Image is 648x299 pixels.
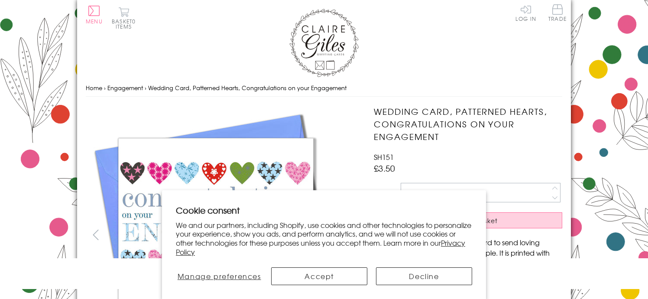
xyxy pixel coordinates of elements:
[107,84,143,92] a: Engagement
[104,84,106,92] span: ›
[515,4,536,21] a: Log In
[148,84,347,92] span: Wedding Card, Patterned Hearts, Congratulations on your Engagement
[376,267,472,285] button: Decline
[548,4,567,21] span: Trade
[271,267,367,285] button: Accept
[176,267,262,285] button: Manage preferences
[289,9,359,77] img: Claire Giles Greetings Cards
[116,17,136,30] span: 0 items
[374,105,562,143] h1: Wedding Card, Patterned Hearts, Congratulations on your Engagement
[86,6,103,24] button: Menu
[86,17,103,25] span: Menu
[178,271,261,281] span: Manage preferences
[176,221,472,257] p: We and our partners, including Shopify, use cookies and other technologies to personalize your ex...
[374,162,395,174] span: £3.50
[176,204,472,216] h2: Cookie consent
[374,152,394,162] span: SH151
[86,84,102,92] a: Home
[374,189,395,197] label: Quantity
[145,84,146,92] span: ›
[112,7,136,29] button: Basket0 items
[86,79,562,97] nav: breadcrumbs
[86,225,105,244] button: prev
[548,4,567,23] a: Trade
[176,237,465,257] a: Privacy Policy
